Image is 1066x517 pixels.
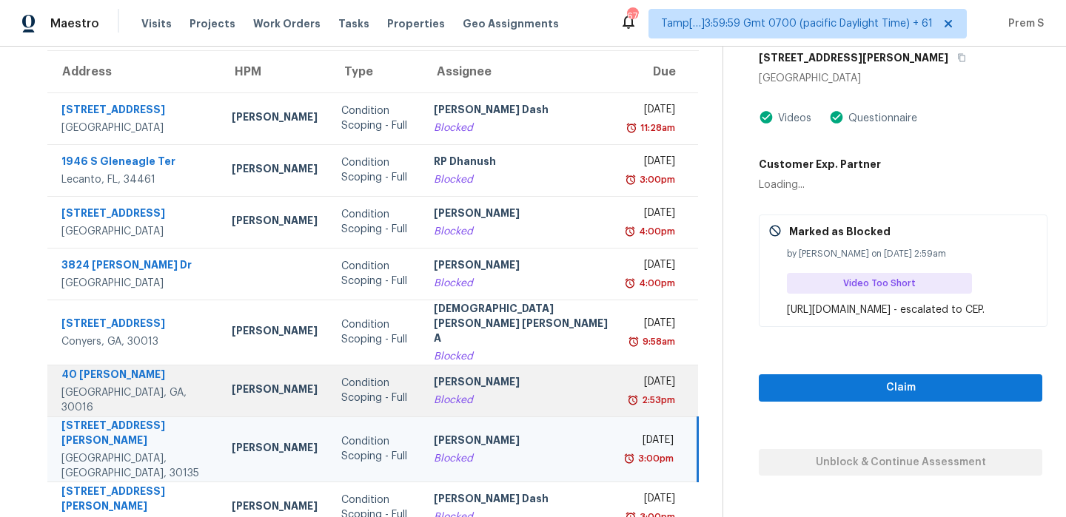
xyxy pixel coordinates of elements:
div: [STREET_ADDRESS] [61,206,208,224]
img: Overdue Alarm Icon [625,172,637,187]
button: Claim [759,374,1042,402]
div: Questionnaire [844,111,917,126]
span: Claim [771,379,1030,397]
img: Overdue Alarm Icon [627,393,639,408]
div: Condition Scoping - Full [341,155,410,185]
div: [STREET_ADDRESS][PERSON_NAME] [61,418,208,451]
span: Video Too Short [843,276,922,291]
div: Condition Scoping - Full [341,376,410,405]
div: 676 [627,9,637,24]
div: 40 [PERSON_NAME] [61,367,208,385]
img: Overdue Alarm Icon [626,121,637,135]
div: Blocked [434,451,608,466]
div: Condition Scoping - Full [341,317,410,347]
div: Videos [774,111,811,126]
div: Blocked [434,393,608,408]
div: Condition Scoping - Full [341,104,410,133]
span: Properties [387,16,445,31]
div: [GEOGRAPHIC_DATA], GA, 30016 [61,385,208,415]
div: [PERSON_NAME] [232,323,318,342]
div: [PERSON_NAME] [232,109,318,128]
div: [DATE] [631,102,674,121]
div: [DATE] [631,374,674,393]
div: [DEMOGRAPHIC_DATA][PERSON_NAME] [PERSON_NAME] A [434,301,608,349]
div: [PERSON_NAME] [232,213,318,232]
h5: Customer Exp. Partner [759,157,881,172]
div: [PERSON_NAME] [232,382,318,400]
div: [GEOGRAPHIC_DATA] [61,121,208,135]
div: [GEOGRAPHIC_DATA], [GEOGRAPHIC_DATA], 30135 [61,451,208,481]
span: Tamp[…]3:59:59 Gmt 0700 (pacific Daylight Time) + 61 [661,16,933,31]
div: [PERSON_NAME] [232,440,318,459]
div: [DATE] [631,206,674,224]
div: Blocked [434,121,608,135]
div: 9:58am [640,334,675,349]
div: [GEOGRAPHIC_DATA] [61,224,208,239]
p: Marked as Blocked [789,224,891,239]
div: [PERSON_NAME] [434,257,608,276]
div: 11:28am [637,121,675,135]
div: [PERSON_NAME] [434,374,608,393]
div: [GEOGRAPHIC_DATA] [61,276,208,291]
span: Maestro [50,16,99,31]
img: Overdue Alarm Icon [624,276,636,291]
div: Conyers, GA, 30013 [61,334,208,349]
div: [PERSON_NAME] Dash [434,102,608,121]
div: [PERSON_NAME] [232,499,318,517]
img: Artifact Present Icon [759,109,774,125]
img: Overdue Alarm Icon [623,451,635,466]
div: [PERSON_NAME] [434,433,608,451]
div: [STREET_ADDRESS][PERSON_NAME] [61,484,208,517]
th: Assignee [422,51,620,92]
div: Blocked [434,224,608,239]
div: [PERSON_NAME] [232,161,318,180]
div: 1946 S Gleneagle Ter [61,154,208,172]
div: Blocked [434,349,608,364]
div: Blocked [434,172,608,187]
img: Overdue Alarm Icon [628,334,640,349]
div: by [PERSON_NAME] on [DATE] 2:59am [787,246,1038,261]
th: Type [329,51,422,92]
img: Overdue Alarm Icon [624,224,636,239]
div: [URL][DOMAIN_NAME] - escalated to CEP. [787,303,1038,317]
div: [DATE] [631,257,674,276]
div: [DATE] [631,154,674,172]
div: 4:00pm [636,224,675,239]
div: 3:00pm [635,451,674,466]
button: Copy Address [948,44,968,71]
span: Projects [190,16,235,31]
div: Condition Scoping - Full [341,434,410,464]
th: Address [47,51,220,92]
div: Condition Scoping - Full [341,259,410,288]
div: [DATE] [631,433,674,451]
div: 3:00pm [637,172,675,187]
span: Loading... [759,180,805,190]
span: Visits [141,16,172,31]
span: Work Orders [253,16,321,31]
div: 4:00pm [636,276,675,291]
div: 3824 [PERSON_NAME] Dr [61,257,208,276]
div: [PERSON_NAME] Dash [434,491,608,510]
div: Condition Scoping - Full [341,207,410,237]
div: 2:53pm [639,393,675,408]
th: HPM [220,51,329,92]
h5: [STREET_ADDRESS][PERSON_NAME] [759,50,948,65]
div: Blocked [434,276,608,291]
div: [PERSON_NAME] [434,206,608,224]
th: Due [620,51,697,92]
span: Prem S [1002,16,1044,31]
div: [DATE] [631,316,674,334]
div: [STREET_ADDRESS] [61,102,208,121]
img: Artifact Present Icon [829,109,844,125]
div: [STREET_ADDRESS] [61,316,208,334]
div: [GEOGRAPHIC_DATA] [759,71,1042,86]
span: Geo Assignments [463,16,559,31]
div: Lecanto, FL, 34461 [61,172,208,187]
span: Tasks [338,18,369,29]
img: Gray Cancel Icon [768,224,782,237]
div: [DATE] [631,491,674,510]
div: RP Dhanush [434,154,608,172]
